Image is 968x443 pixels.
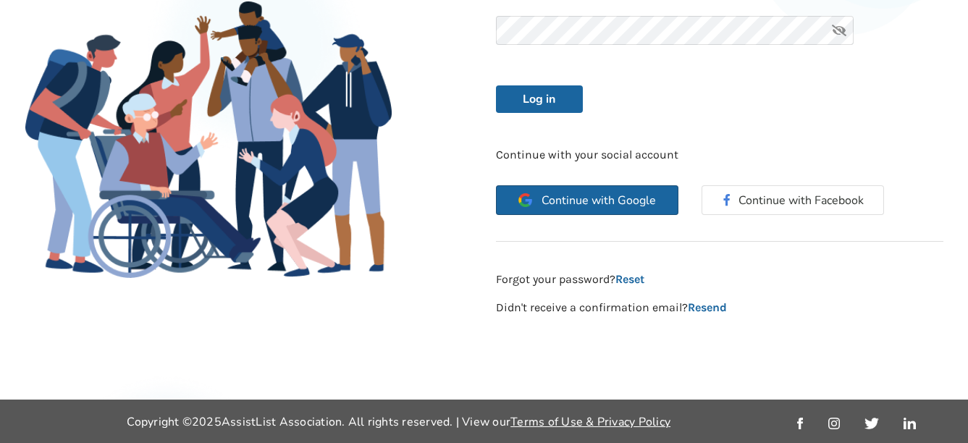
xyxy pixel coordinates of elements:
[542,195,656,206] span: Continue with Google
[828,418,840,429] img: instagram_link
[25,1,392,278] img: Family Gathering
[496,85,583,113] button: Log in
[615,272,644,286] a: Reset
[518,193,532,207] img: Google Icon
[688,300,727,314] a: Resend
[496,300,943,316] p: Didn't receive a confirmation email?
[496,271,943,288] p: Forgot your password?
[510,414,670,430] a: Terms of Use & Privacy Policy
[904,418,916,429] img: linkedin_link
[702,185,884,215] button: Continue with Facebook
[797,418,803,429] img: facebook_link
[864,418,878,429] img: twitter_link
[496,185,678,215] button: Continue with Google
[496,147,943,164] p: Continue with your social account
